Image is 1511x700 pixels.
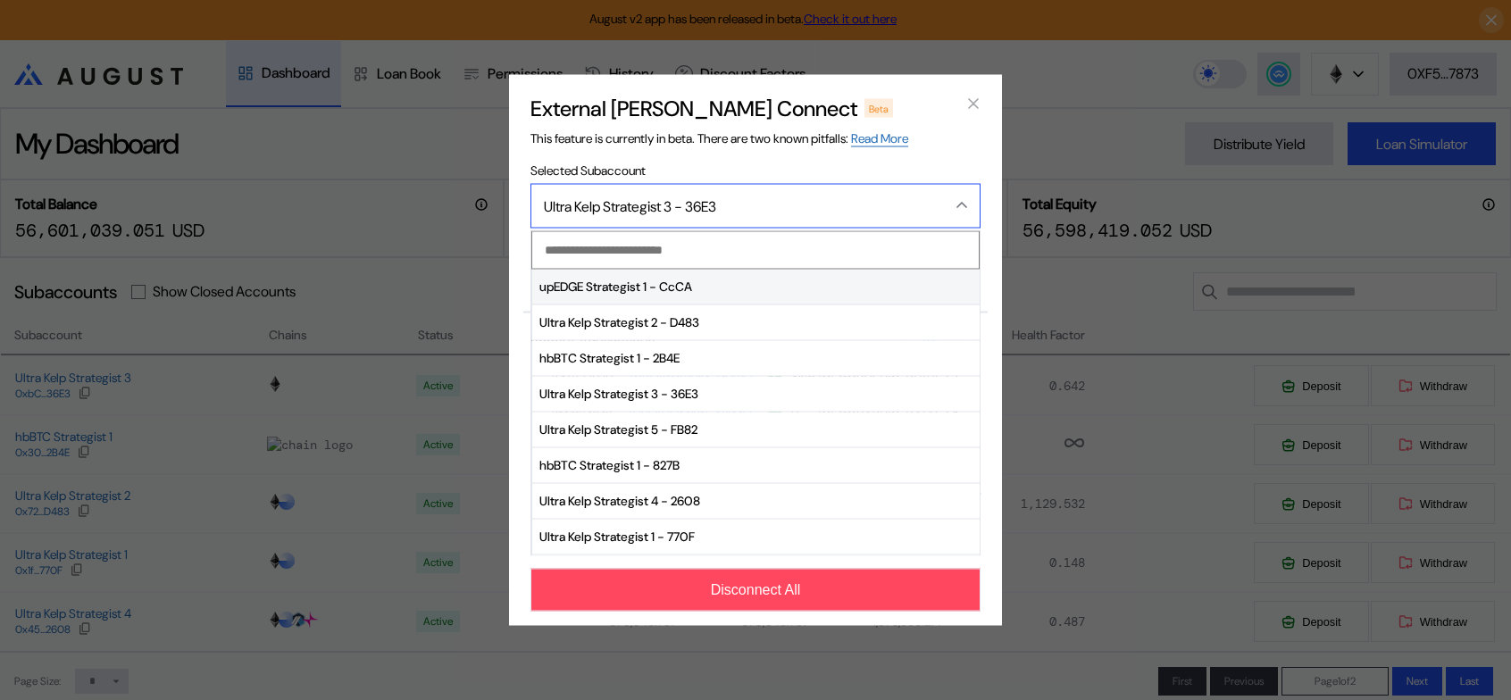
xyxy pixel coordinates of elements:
[532,304,980,340] button: Ultra Kelp Strategist 2 - D483
[532,269,980,304] button: upEDGE Strategist 1 - CcCA
[864,99,893,117] div: Beta
[851,130,908,147] a: Read More
[530,184,981,229] button: Close menu
[959,89,988,118] button: close modal
[544,196,921,215] div: Ultra Kelp Strategist 3 - 36E3
[530,162,981,179] span: Selected Subaccount
[532,483,980,519] button: Ultra Kelp Strategist 4 - 2608
[532,412,980,447] button: Ultra Kelp Strategist 5 - FB82
[532,376,980,412] button: Ultra Kelp Strategist 3 - 36E3
[711,582,801,598] span: Disconnect All
[532,340,980,376] button: hbBTC Strategist 1 - 2B4E
[532,519,980,554] button: Ultra Kelp Strategist 1 - 770F
[530,95,857,122] h2: External [PERSON_NAME] Connect
[530,569,981,612] button: Disconnect All
[532,447,980,483] button: hbBTC Strategist 1 - 827B
[530,130,908,146] span: This feature is currently in beta. There are two known pitfalls:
